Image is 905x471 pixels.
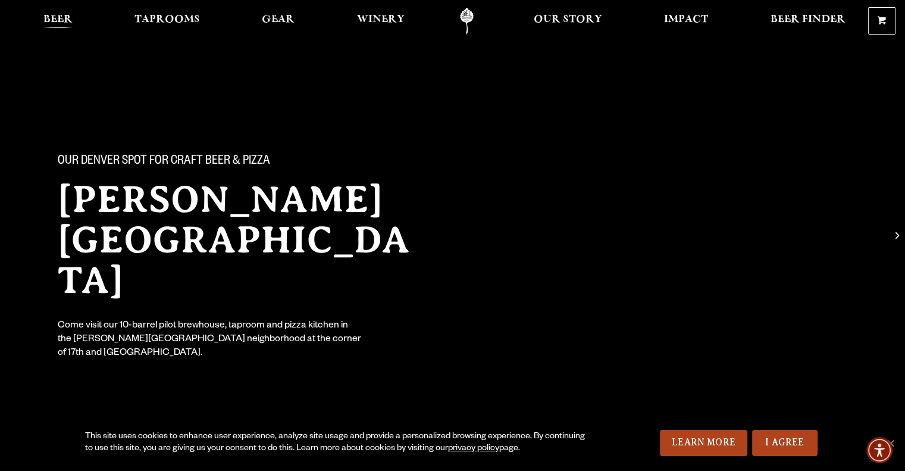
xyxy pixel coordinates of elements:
a: Impact [656,8,716,35]
h2: [PERSON_NAME][GEOGRAPHIC_DATA] [58,179,429,301]
a: Learn More [660,430,747,456]
a: Winery [349,8,412,35]
a: Taprooms [127,8,208,35]
span: Our Story [534,15,602,24]
span: Our Denver spot for craft beer & pizza [58,154,270,170]
div: Accessibility Menu [866,437,893,463]
span: Beer Finder [770,15,845,24]
span: Impact [664,15,708,24]
a: privacy policy [448,444,499,454]
a: Our Story [526,8,610,35]
a: Beer Finder [762,8,853,35]
a: I Agree [752,430,818,456]
span: Beer [43,15,73,24]
div: Come visit our 10-barrel pilot brewhouse, taproom and pizza kitchen in the [PERSON_NAME][GEOGRAPH... [58,320,362,361]
div: This site uses cookies to enhance user experience, analyze site usage and provide a personalized ... [85,431,593,455]
a: Beer [36,8,80,35]
span: Winery [357,15,405,24]
span: Gear [262,15,295,24]
a: Odell Home [444,8,489,35]
a: Gear [254,8,302,35]
span: Taprooms [134,15,200,24]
